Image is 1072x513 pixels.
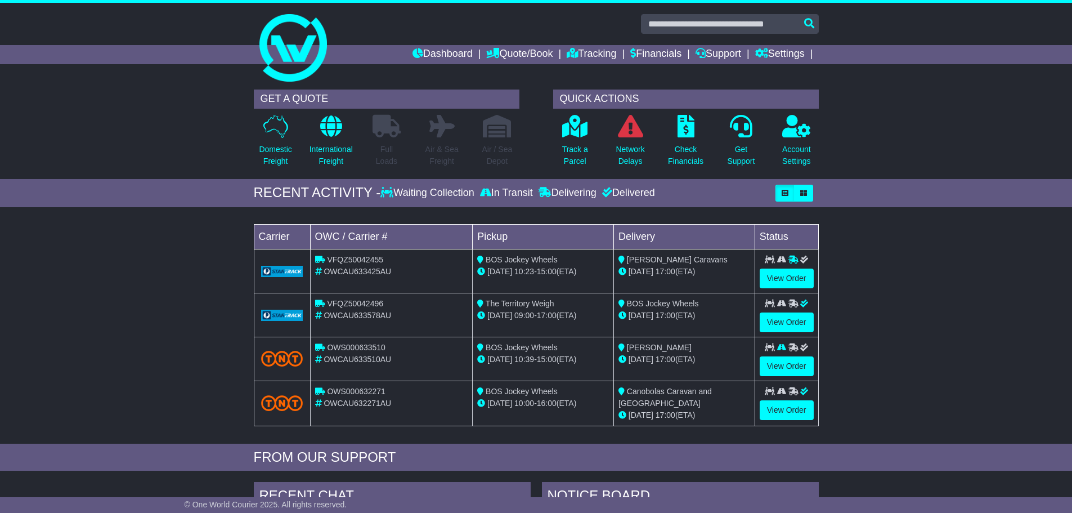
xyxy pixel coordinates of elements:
div: (ETA) [618,409,750,421]
span: The Territory Weigh [486,299,554,308]
span: [DATE] [629,311,653,320]
div: RECENT ACTIVITY - [254,185,381,201]
span: 15:00 [537,355,557,364]
span: [PERSON_NAME] [627,343,692,352]
span: 10:23 [514,267,534,276]
div: GET A QUOTE [254,90,519,109]
span: [DATE] [487,311,512,320]
p: Track a Parcel [562,144,588,167]
p: Account Settings [782,144,811,167]
div: Delivered [599,187,655,199]
div: (ETA) [618,310,750,322]
p: Air / Sea Depot [482,144,513,167]
div: (ETA) [618,354,750,365]
div: NOTICE BOARD [542,482,819,512]
a: Support [696,45,741,64]
td: OWC / Carrier # [310,224,473,249]
span: OWS000632271 [327,387,385,396]
div: Waiting Collection [380,187,477,199]
a: Settings [755,45,805,64]
a: Tracking [567,45,616,64]
span: OWS000633510 [327,343,385,352]
span: 16:00 [537,399,557,408]
div: RECENT CHAT [254,482,531,512]
span: BOS Jockey Wheels [486,387,558,396]
p: Get Support [727,144,755,167]
span: OWCAU633578AU [324,311,391,320]
div: (ETA) [618,266,750,278]
a: Track aParcel [562,114,589,173]
div: - (ETA) [477,398,609,409]
td: Delivery [613,224,755,249]
p: Air & Sea Freight [425,144,459,167]
a: View Order [760,400,814,420]
span: BOS Jockey Wheels [627,299,699,308]
a: Financials [630,45,681,64]
a: NetworkDelays [615,114,645,173]
a: View Order [760,269,814,288]
span: 17:00 [656,267,675,276]
span: [DATE] [629,355,653,364]
span: OWCAU633510AU [324,355,391,364]
span: VFQZ50042455 [327,255,383,264]
span: OWCAU632271AU [324,399,391,408]
span: 17:00 [656,355,675,364]
p: Network Delays [616,144,644,167]
div: - (ETA) [477,354,609,365]
a: Dashboard [412,45,473,64]
span: Canobolas Caravan and [GEOGRAPHIC_DATA] [618,387,712,408]
a: Quote/Book [486,45,553,64]
a: AccountSettings [782,114,811,173]
span: OWCAU633425AU [324,267,391,276]
a: GetSupport [726,114,755,173]
span: BOS Jockey Wheels [486,255,558,264]
div: QUICK ACTIONS [553,90,819,109]
img: GetCarrierServiceLogo [261,310,303,321]
span: BOS Jockey Wheels [486,343,558,352]
span: 17:00 [656,311,675,320]
div: - (ETA) [477,310,609,322]
span: [DATE] [487,267,512,276]
a: DomesticFreight [258,114,292,173]
div: Delivering [536,187,599,199]
span: 17:00 [537,311,557,320]
a: InternationalFreight [309,114,353,173]
a: View Order [760,356,814,376]
td: Status [755,224,818,249]
a: View Order [760,313,814,332]
span: [DATE] [487,399,512,408]
span: [DATE] [629,411,653,420]
span: 10:39 [514,355,534,364]
img: GetCarrierServiceLogo [261,266,303,277]
span: 17:00 [656,411,675,420]
p: Check Financials [668,144,703,167]
div: FROM OUR SUPPORT [254,449,819,466]
span: 09:00 [514,311,534,320]
img: TNT_Domestic.png [261,351,303,366]
span: 15:00 [537,267,557,276]
div: In Transit [477,187,536,199]
span: [PERSON_NAME] Caravans [627,255,728,264]
td: Carrier [254,224,310,249]
span: 10:00 [514,399,534,408]
span: © One World Courier 2025. All rights reserved. [185,500,347,509]
span: [DATE] [487,355,512,364]
span: VFQZ50042496 [327,299,383,308]
td: Pickup [473,224,614,249]
a: CheckFinancials [667,114,704,173]
p: Full Loads [373,144,401,167]
p: Domestic Freight [259,144,291,167]
img: TNT_Domestic.png [261,395,303,411]
span: [DATE] [629,267,653,276]
p: International Freight [310,144,353,167]
div: - (ETA) [477,266,609,278]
